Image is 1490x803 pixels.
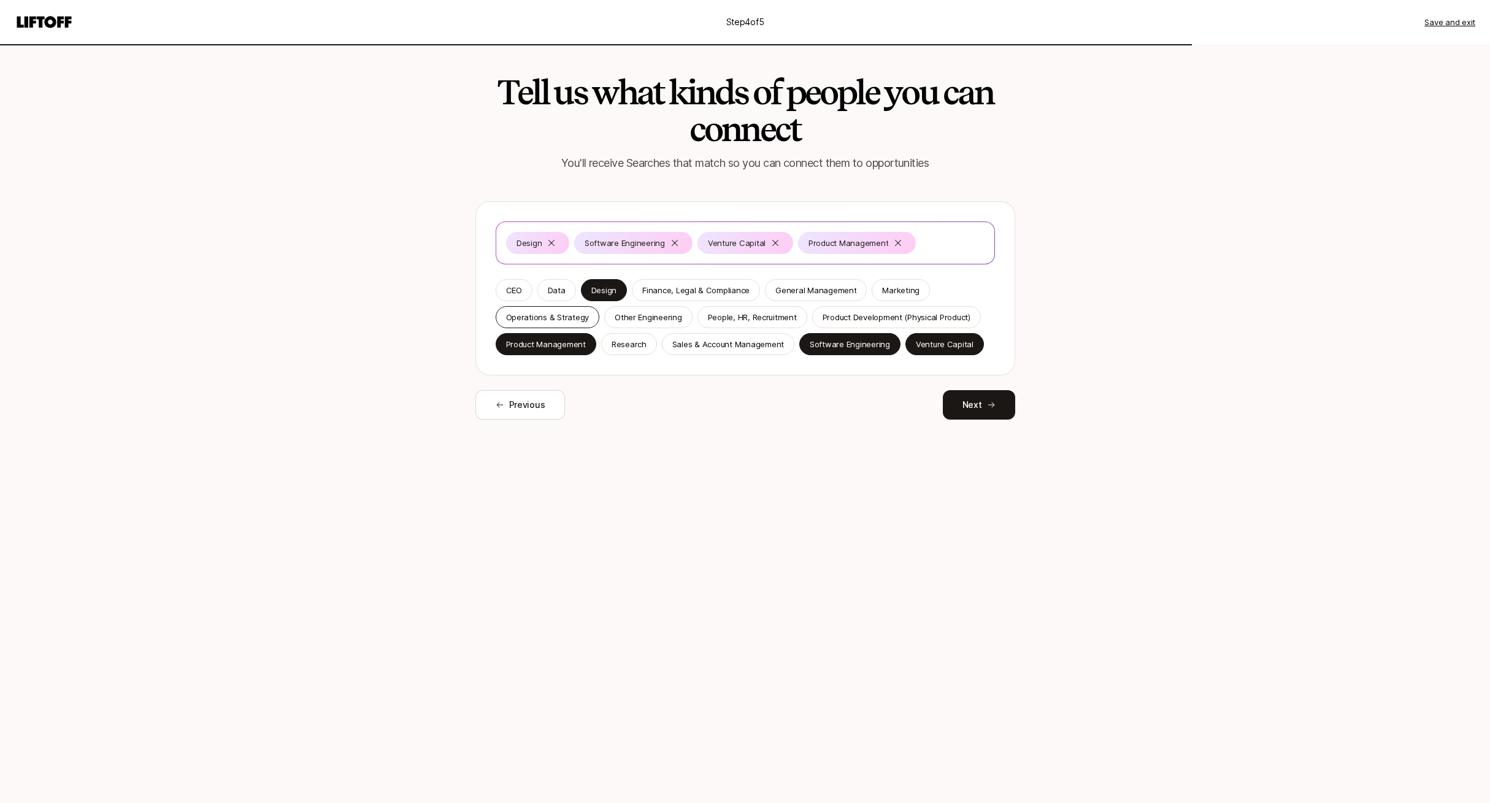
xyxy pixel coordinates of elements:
[916,338,973,350] p: Venture Capital
[1424,16,1475,28] button: Save and exit
[882,284,920,296] p: Marketing
[775,284,856,296] p: General Management
[506,284,522,296] p: CEO
[943,390,1015,420] button: Next
[548,284,566,296] p: Data
[469,74,1021,147] h2: Tell us what kinds of people you can connect
[612,338,647,350] p: Research
[469,155,1021,172] p: You'll receive Searches that match so you can connect them to opportunities
[615,311,682,323] p: Other Engineering
[585,237,665,249] p: Software Engineering
[509,398,545,412] span: Previous
[708,237,766,249] p: Venture Capital
[808,237,888,249] p: Product Management
[506,338,586,350] p: Product Management
[517,237,542,249] p: Design
[642,284,750,296] p: Finance, Legal & Compliance
[672,338,784,350] p: Sales & Account Management
[475,390,566,420] button: Previous
[810,338,890,350] p: Software Engineering
[591,284,616,296] p: Design
[506,311,589,323] p: Operations & Strategy
[823,311,970,323] p: Product Development (Physical Product)
[726,15,764,29] p: Step 4 of 5
[708,311,797,323] p: People, HR, Recruitment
